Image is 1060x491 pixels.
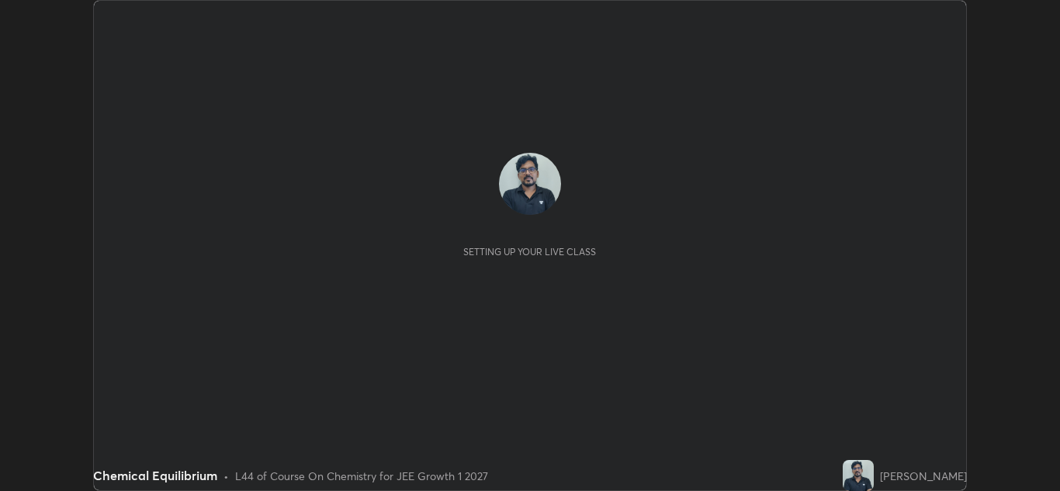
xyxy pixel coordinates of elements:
[843,460,874,491] img: c438d33b5f8f45deb8631a47d5d110ef.jpg
[223,468,229,484] div: •
[463,246,596,258] div: Setting up your live class
[880,468,967,484] div: [PERSON_NAME]
[93,466,217,485] div: Chemical Equilibrium
[235,468,488,484] div: L44 of Course On Chemistry for JEE Growth 1 2027
[499,153,561,215] img: c438d33b5f8f45deb8631a47d5d110ef.jpg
